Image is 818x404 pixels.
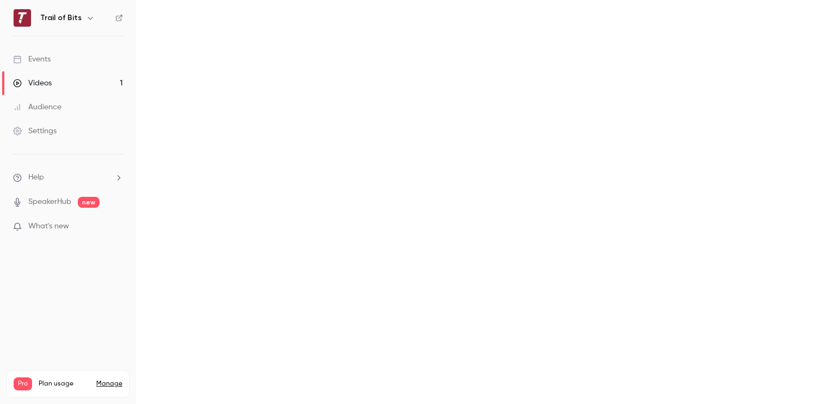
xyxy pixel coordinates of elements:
img: Trail of Bits [14,9,31,27]
span: Help [28,172,44,183]
a: Manage [96,380,122,388]
iframe: Noticeable Trigger [110,222,123,232]
span: Plan usage [39,380,90,388]
div: Settings [13,126,57,136]
li: help-dropdown-opener [13,172,123,183]
div: Videos [13,78,52,89]
span: Pro [14,377,32,390]
div: Events [13,54,51,65]
span: new [78,197,100,208]
span: What's new [28,221,69,232]
a: SpeakerHub [28,196,71,208]
div: Audience [13,102,61,113]
h6: Trail of Bits [40,13,82,23]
